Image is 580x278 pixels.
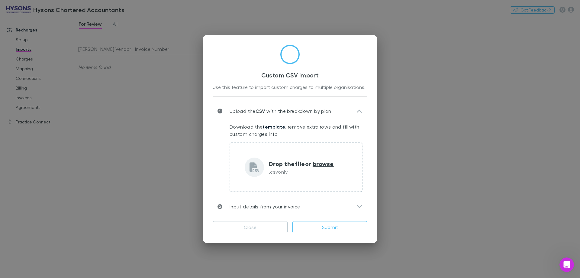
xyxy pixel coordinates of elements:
[213,221,288,233] button: Close
[213,83,367,91] div: Use this feature to import custom charges to multiple organisations.
[80,215,96,227] span: disappointed reaction
[213,71,367,79] h3: Custom CSV Import
[269,159,334,168] p: Drop the file or
[84,215,92,227] span: 😞
[99,215,108,227] span: 😐
[80,235,128,240] a: Open in help center
[96,215,112,227] span: neutral face reaction
[112,215,127,227] span: smiley reaction
[7,209,201,216] div: Did this answer your question?
[222,203,300,210] p: Input details from your invoice
[256,108,265,114] strong: CSV
[222,107,331,115] p: Upload the with the breakdown by plan
[213,101,367,121] div: Upload theCSV with the breakdown by plan
[313,160,334,168] span: browse
[263,124,285,130] a: template
[230,123,362,138] p: Download the , remove extra rows and fill with custom charges info
[269,168,334,175] p: .csv only
[292,221,367,233] button: Submit
[4,2,15,14] button: go back
[213,197,367,216] div: Input details from your invoice
[559,257,574,272] iframe: Intercom live chat
[115,215,124,227] span: 😃
[192,2,204,14] button: Collapse window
